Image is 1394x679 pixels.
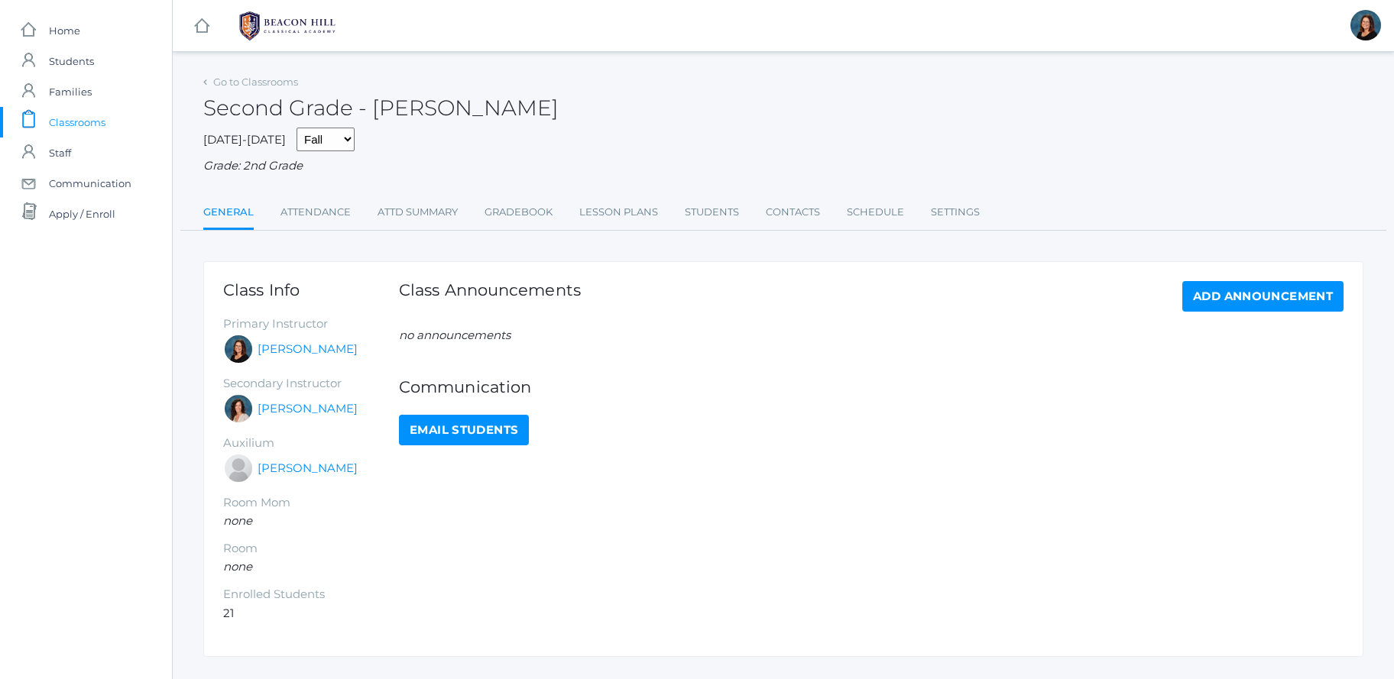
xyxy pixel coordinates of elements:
a: [PERSON_NAME] [258,341,358,358]
span: Students [49,46,94,76]
h5: Enrolled Students [223,588,399,601]
h5: Primary Instructor [223,318,399,331]
a: Lesson Plans [579,197,658,228]
a: [PERSON_NAME] [258,460,358,477]
h5: Room [223,542,399,555]
em: no announcements [399,328,511,342]
a: Gradebook [485,197,553,228]
a: Go to Classrooms [213,76,298,88]
a: Add Announcement [1182,281,1344,312]
span: Families [49,76,92,107]
a: Students [685,197,739,228]
a: Attd Summary [378,197,458,228]
div: Emily Balli [223,334,254,364]
div: Sarah Armstrong [223,453,254,483]
span: Apply / Enroll [49,199,115,229]
a: General [203,197,254,230]
h5: Room Mom [223,496,399,509]
div: Cari Burke [223,393,254,424]
div: Grade: 2nd Grade [203,157,1363,175]
h5: Secondary Instructor [223,377,399,390]
a: [PERSON_NAME] [258,400,358,418]
a: Attendance [280,197,351,228]
a: Contacts [766,197,820,228]
span: Communication [49,168,131,199]
span: Staff [49,137,71,168]
h1: Class Info [223,281,399,299]
h1: Class Announcements [399,281,581,308]
div: Emily Balli [1350,10,1381,40]
img: BHCALogos-05-308ed15e86a5a0abce9b8dd61676a3503ac9727e845dece92d48e8588c001991.png [230,7,345,45]
a: Email Students [399,415,529,445]
span: Home [49,15,80,46]
span: Classrooms [49,107,105,137]
a: Schedule [847,197,904,228]
em: none [223,559,252,574]
li: 21 [223,605,399,622]
em: none [223,513,252,528]
a: Settings [931,197,980,228]
span: [DATE]-[DATE] [203,132,286,147]
h2: Second Grade - [PERSON_NAME] [203,96,559,120]
h1: Communication [399,378,1344,396]
h5: Auxilium [223,437,399,450]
